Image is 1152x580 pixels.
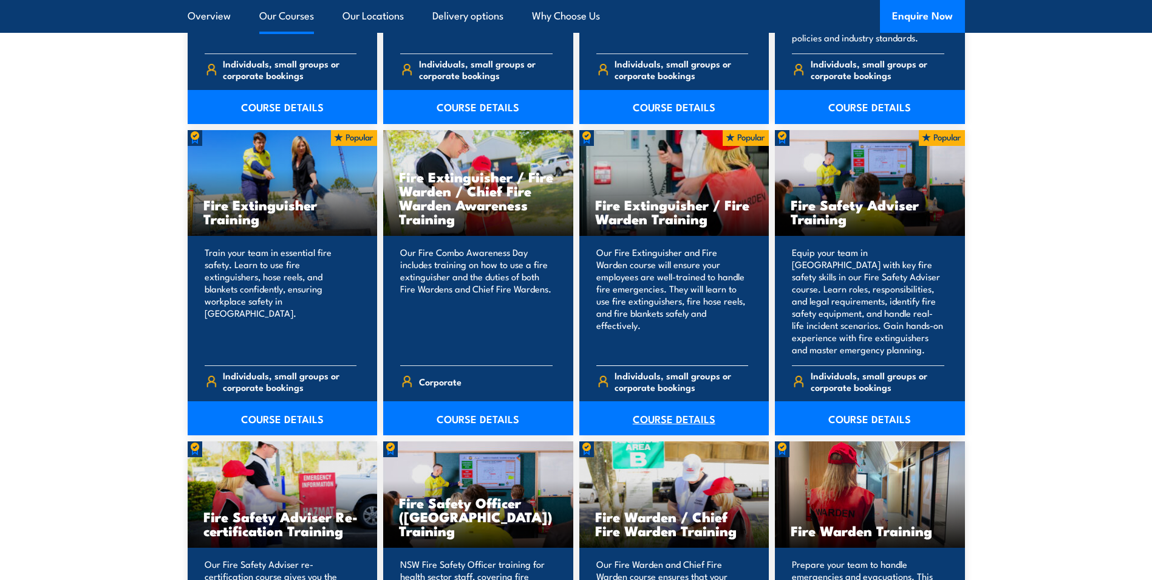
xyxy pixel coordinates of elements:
[595,198,754,226] h3: Fire Extinguisher / Fire Warden Training
[791,523,949,537] h3: Fire Warden Training
[203,509,362,537] h3: Fire Safety Adviser Re-certification Training
[811,370,944,393] span: Individuals, small groups or corporate bookings
[205,246,357,356] p: Train your team in essential fire safety. Learn to use fire extinguishers, hose reels, and blanke...
[383,90,573,124] a: COURSE DETAILS
[792,246,944,356] p: Equip your team in [GEOGRAPHIC_DATA] with key fire safety skills in our Fire Safety Adviser cours...
[775,401,965,435] a: COURSE DETAILS
[791,198,949,226] h3: Fire Safety Adviser Training
[223,58,356,81] span: Individuals, small groups or corporate bookings
[615,58,748,81] span: Individuals, small groups or corporate bookings
[399,170,557,226] h3: Fire Extinguisher / Fire Warden / Chief Fire Warden Awareness Training
[579,90,769,124] a: COURSE DETAILS
[419,372,462,391] span: Corporate
[615,370,748,393] span: Individuals, small groups or corporate bookings
[811,58,944,81] span: Individuals, small groups or corporate bookings
[419,58,553,81] span: Individuals, small groups or corporate bookings
[188,401,378,435] a: COURSE DETAILS
[223,370,356,393] span: Individuals, small groups or corporate bookings
[595,509,754,537] h3: Fire Warden / Chief Fire Warden Training
[775,90,965,124] a: COURSE DETAILS
[383,401,573,435] a: COURSE DETAILS
[579,401,769,435] a: COURSE DETAILS
[399,495,557,537] h3: Fire Safety Officer ([GEOGRAPHIC_DATA]) Training
[596,246,749,356] p: Our Fire Extinguisher and Fire Warden course will ensure your employees are well-trained to handl...
[400,246,553,356] p: Our Fire Combo Awareness Day includes training on how to use a fire extinguisher and the duties o...
[203,198,362,226] h3: Fire Extinguisher Training
[188,90,378,124] a: COURSE DETAILS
